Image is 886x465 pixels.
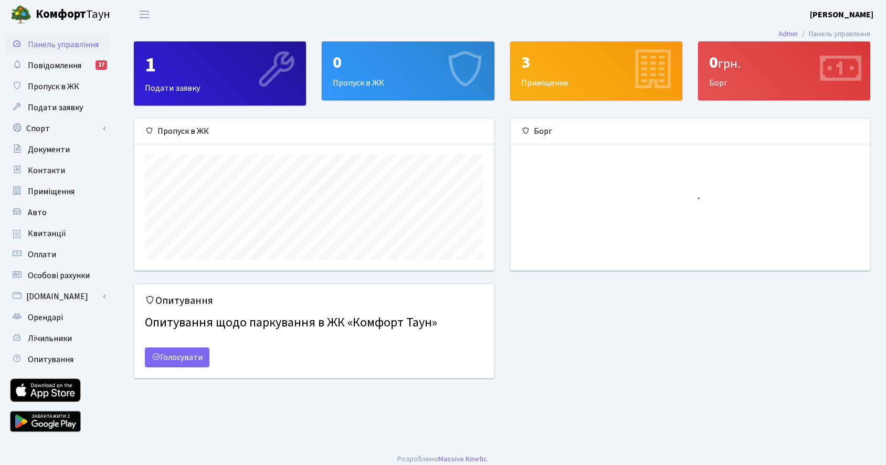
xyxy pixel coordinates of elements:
[5,34,110,55] a: Панель управління
[5,244,110,265] a: Оплати
[28,102,83,113] span: Подати заявку
[521,52,671,72] div: 3
[763,23,886,45] nav: breadcrumb
[5,118,110,139] a: Спорт
[28,228,66,239] span: Квитанції
[397,453,438,464] a: Розроблено
[397,453,489,465] div: .
[28,207,47,218] span: Авто
[36,6,110,24] span: Таун
[5,97,110,118] a: Подати заявку
[510,41,682,100] a: 3Приміщення
[131,6,157,23] button: Переключити навігацію
[145,52,295,78] div: 1
[10,4,31,25] img: logo.png
[36,6,86,23] b: Комфорт
[28,354,73,365] span: Опитування
[5,202,110,223] a: Авто
[511,119,870,144] div: Борг
[28,270,90,281] span: Особові рахунки
[699,42,870,100] div: Борг
[5,223,110,244] a: Квитанції
[145,311,483,335] h4: Опитування щодо паркування в ЖК «Комфорт Таун»
[438,453,487,464] a: Massive Kinetic
[5,265,110,286] a: Особові рахунки
[5,55,110,76] a: Повідомлення17
[798,28,870,40] li: Панель управління
[28,165,65,176] span: Контакти
[333,52,483,72] div: 0
[778,28,798,39] a: Admin
[5,160,110,181] a: Контакти
[145,294,483,307] h5: Опитування
[28,333,72,344] span: Лічильники
[5,328,110,349] a: Лічильники
[810,8,873,21] a: [PERSON_NAME]
[322,42,493,100] div: Пропуск в ЖК
[96,60,107,70] div: 17
[5,181,110,202] a: Приміщення
[134,41,306,105] a: 1Подати заявку
[28,144,70,155] span: Документи
[134,42,305,105] div: Подати заявку
[5,286,110,307] a: [DOMAIN_NAME]
[28,81,79,92] span: Пропуск в ЖК
[718,55,741,73] span: грн.
[5,307,110,328] a: Орендарі
[810,9,873,20] b: [PERSON_NAME]
[511,42,682,100] div: Приміщення
[28,312,63,323] span: Орендарі
[5,139,110,160] a: Документи
[322,41,494,100] a: 0Пропуск в ЖК
[28,186,75,197] span: Приміщення
[5,349,110,370] a: Опитування
[134,119,494,144] div: Пропуск в ЖК
[28,249,56,260] span: Оплати
[28,39,99,50] span: Панель управління
[709,52,859,72] div: 0
[5,76,110,97] a: Пропуск в ЖК
[145,347,209,367] a: Голосувати
[28,60,81,71] span: Повідомлення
